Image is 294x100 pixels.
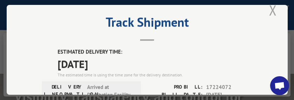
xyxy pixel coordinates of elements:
label: BILL DATE: [147,91,203,99]
h2: Track Shipment [42,17,253,30]
a: Open chat [270,76,289,95]
span: Arrived at Destination Facility [87,83,135,99]
label: PROBILL: [147,83,203,91]
span: 17224072 [206,83,253,91]
span: [DATE] [58,56,253,72]
button: Close modal [267,0,279,20]
label: ESTIMATED DELIVERY TIME: [58,48,253,56]
label: DELIVERY INFORMATION: [44,83,84,99]
div: The estimated time is using the time zone for the delivery destination. [58,72,253,78]
span: [DATE] [206,91,253,99]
